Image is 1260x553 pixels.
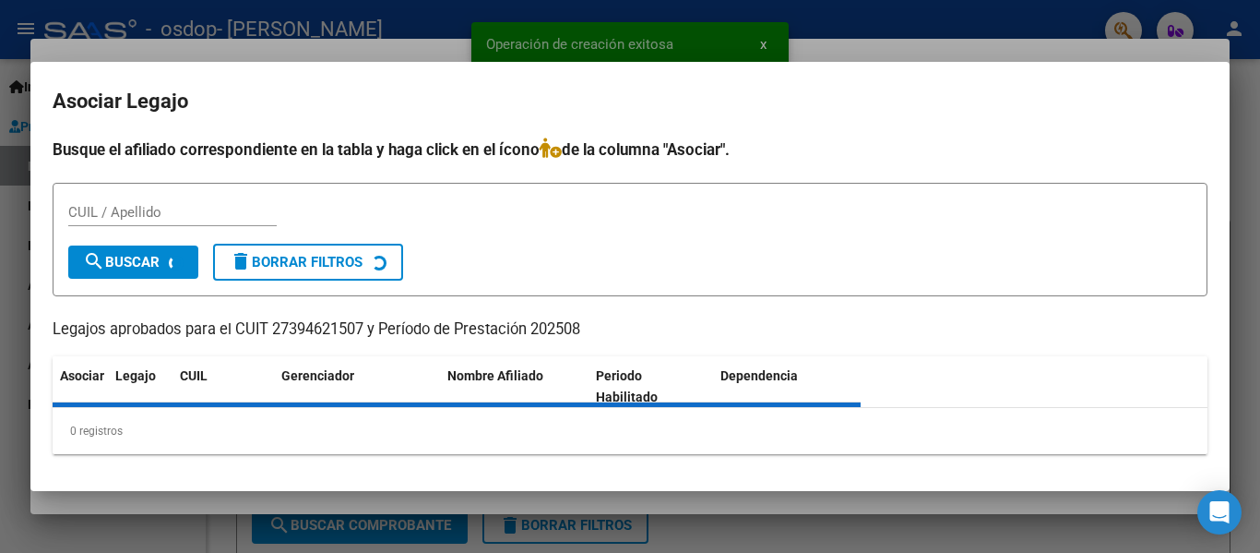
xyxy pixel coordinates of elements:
span: Asociar [60,368,104,383]
datatable-header-cell: Legajo [108,356,172,417]
span: Periodo Habilitado [596,368,658,404]
h4: Busque el afiliado correspondiente en la tabla y haga click en el ícono de la columna "Asociar". [53,138,1207,162]
div: 0 registros [53,408,1207,454]
datatable-header-cell: Periodo Habilitado [588,356,713,417]
mat-icon: search [83,250,105,272]
datatable-header-cell: Dependencia [713,356,862,417]
datatable-header-cell: CUIL [172,356,274,417]
mat-icon: delete [230,250,252,272]
span: Buscar [83,254,160,270]
datatable-header-cell: Gerenciador [274,356,440,417]
datatable-header-cell: Asociar [53,356,108,417]
button: Buscar [68,246,198,279]
span: Legajo [115,368,156,383]
div: Open Intercom Messenger [1197,490,1242,535]
span: Dependencia [720,368,798,383]
p: Legajos aprobados para el CUIT 27394621507 y Período de Prestación 202508 [53,319,1207,342]
span: Gerenciador [281,368,354,383]
span: Nombre Afiliado [447,368,543,383]
button: Borrar Filtros [213,244,403,281]
datatable-header-cell: Nombre Afiliado [440,356,588,417]
span: Borrar Filtros [230,254,363,270]
span: CUIL [180,368,208,383]
h2: Asociar Legajo [53,84,1207,119]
